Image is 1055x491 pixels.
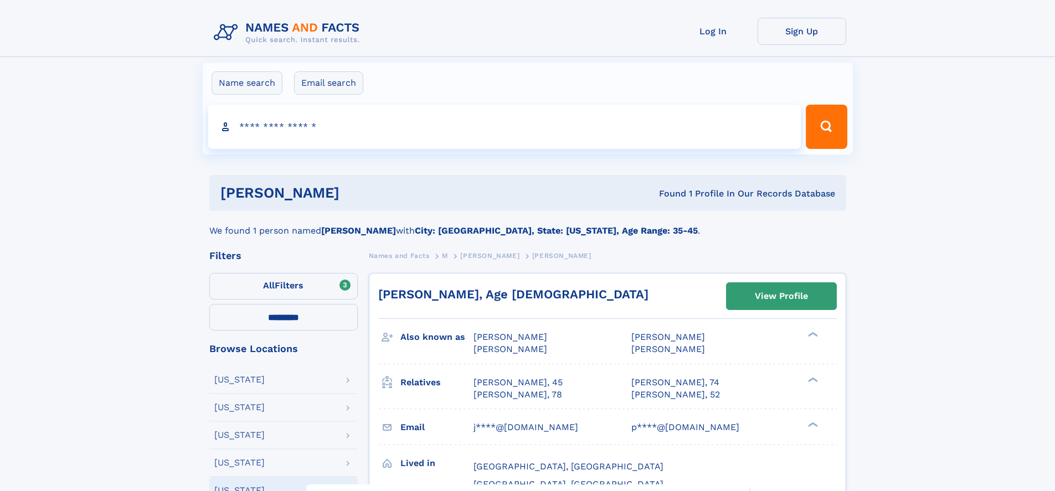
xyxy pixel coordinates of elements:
div: Filters [209,251,358,261]
div: [US_STATE] [214,375,265,384]
span: [PERSON_NAME] [631,344,705,354]
a: [PERSON_NAME], Age [DEMOGRAPHIC_DATA] [378,287,649,301]
h3: Also known as [400,328,474,347]
a: M [442,249,448,262]
span: All [263,280,275,291]
h3: Lived in [400,454,474,473]
div: [US_STATE] [214,431,265,440]
span: [GEOGRAPHIC_DATA], [GEOGRAPHIC_DATA] [474,461,663,472]
div: [US_STATE] [214,458,265,467]
span: [PERSON_NAME] [631,332,705,342]
input: search input [208,105,801,149]
label: Name search [212,71,282,95]
span: [PERSON_NAME] [532,252,591,260]
a: [PERSON_NAME], 52 [631,389,720,401]
span: [PERSON_NAME] [474,332,547,342]
b: City: [GEOGRAPHIC_DATA], State: [US_STATE], Age Range: 35-45 [415,225,698,236]
div: ❯ [805,331,819,338]
button: Search Button [806,105,847,149]
a: [PERSON_NAME], 45 [474,376,563,389]
a: Log In [669,18,758,45]
span: [GEOGRAPHIC_DATA], [GEOGRAPHIC_DATA] [474,479,663,489]
a: Names and Facts [369,249,430,262]
a: [PERSON_NAME] [460,249,519,262]
a: View Profile [727,283,836,309]
div: [US_STATE] [214,403,265,412]
span: [PERSON_NAME] [474,344,547,354]
b: [PERSON_NAME] [321,225,396,236]
span: [PERSON_NAME] [460,252,519,260]
div: We found 1 person named with . [209,211,846,237]
a: [PERSON_NAME], 78 [474,389,562,401]
label: Filters [209,273,358,299]
a: [PERSON_NAME], 74 [631,376,719,389]
a: Sign Up [758,18,846,45]
div: Browse Locations [209,344,358,354]
div: ❯ [805,376,819,383]
span: M [442,252,448,260]
label: Email search [294,71,363,95]
h3: Relatives [400,373,474,392]
h1: [PERSON_NAME] [220,186,500,200]
div: ❯ [805,421,819,428]
img: Logo Names and Facts [209,18,369,48]
div: Found 1 Profile In Our Records Database [499,188,835,200]
div: View Profile [755,283,808,309]
h3: Email [400,418,474,437]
